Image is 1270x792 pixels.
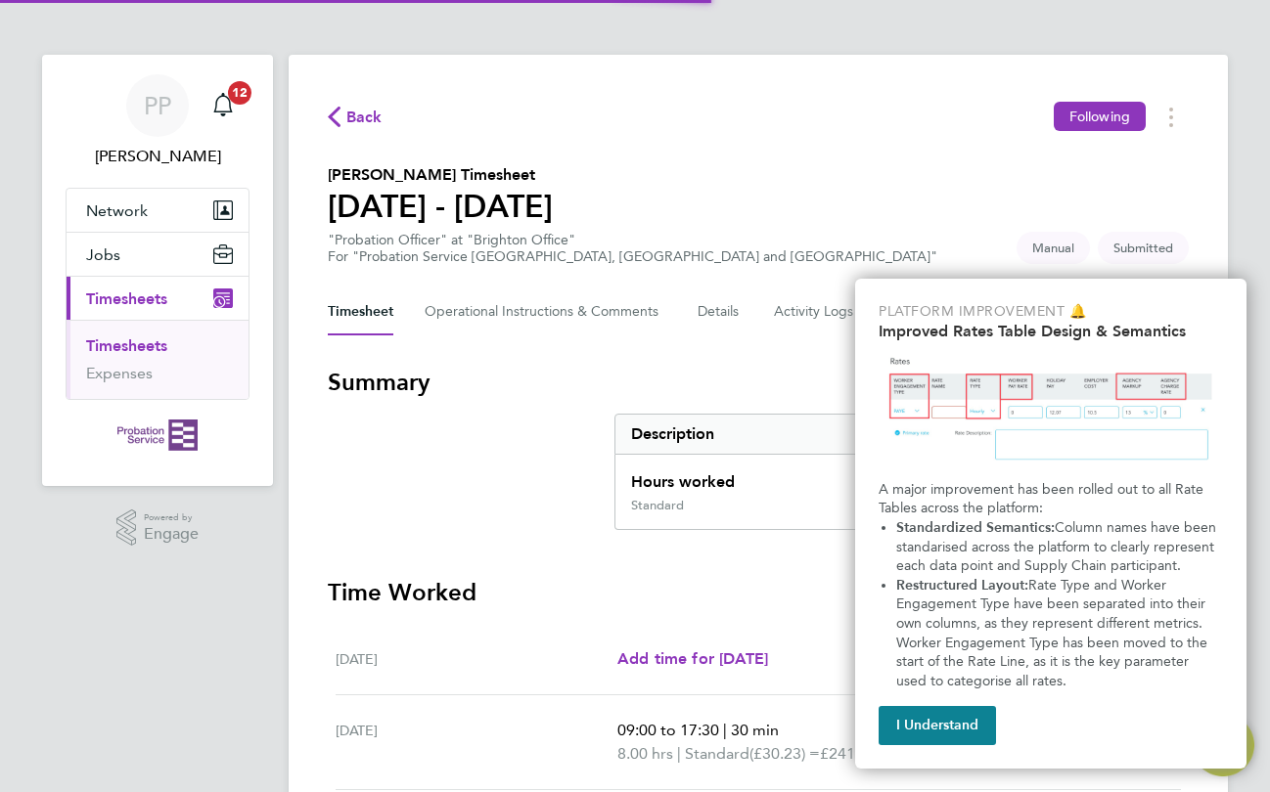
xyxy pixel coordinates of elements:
[631,498,684,513] div: Standard
[328,367,1189,398] h3: Summary
[336,647,617,671] div: [DATE]
[731,721,779,739] span: 30 min
[228,81,251,105] span: 12
[66,74,249,168] a: Go to account details
[144,509,199,526] span: Powered by
[879,706,996,745] button: I Understand
[1017,232,1090,264] span: This timesheet was manually created.
[614,414,1189,530] div: Summary
[328,288,393,335] button: Timesheet
[86,336,167,355] a: Timesheets
[617,721,719,739] span: 09:00 to 17:30
[615,455,1045,498] div: Hours worked
[328,163,553,187] h2: [PERSON_NAME] Timesheet
[86,245,120,264] span: Jobs
[677,744,681,763] span: |
[896,519,1220,574] span: Column names have been standarised across the platform to clearly represent each data point and S...
[144,526,199,543] span: Engage
[1154,102,1189,132] button: Timesheets Menu
[86,201,148,220] span: Network
[328,187,553,226] h1: [DATE] - [DATE]
[617,649,768,668] span: Add time for [DATE]
[879,302,1223,322] p: Platform Improvement 🔔
[723,721,727,739] span: |
[749,744,820,763] span: (£30.23) =
[685,742,749,766] span: Standard
[66,145,249,168] span: Panagiota Papadopoulou
[617,744,673,763] span: 8.00 hrs
[144,93,171,118] span: PP
[86,364,153,382] a: Expenses
[896,577,1028,594] strong: Restructured Layout:
[328,577,1189,608] h3: Time Worked
[896,519,1055,536] strong: Standardized Semantics:
[698,288,743,335] button: Details
[328,232,937,265] div: "Probation Officer" at "Brighton Office"
[820,744,877,763] span: £241.84
[855,279,1247,769] div: Improved Rate Table Semantics
[879,322,1223,340] h2: Improved Rates Table Design & Semantics
[1069,108,1130,125] span: Following
[86,289,167,308] span: Timesheets
[615,415,1045,454] div: Description
[328,248,937,265] div: For "Probation Service [GEOGRAPHIC_DATA], [GEOGRAPHIC_DATA] and [GEOGRAPHIC_DATA]"
[346,106,383,129] span: Back
[425,288,666,335] button: Operational Instructions & Comments
[336,719,617,766] div: [DATE]
[879,348,1223,472] img: Updated Rates Table Design & Semantics
[66,419,249,451] a: Go to home page
[1098,232,1189,264] span: This timesheet is Submitted.
[896,577,1211,689] span: Rate Type and Worker Engagement Type have been separated into their own columns, as they represen...
[42,55,273,486] nav: Main navigation
[879,480,1223,518] p: A major improvement has been rolled out to all Rate Tables across the platform:
[774,288,856,335] button: Activity Logs
[117,419,197,451] img: probationservice-logo-retina.png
